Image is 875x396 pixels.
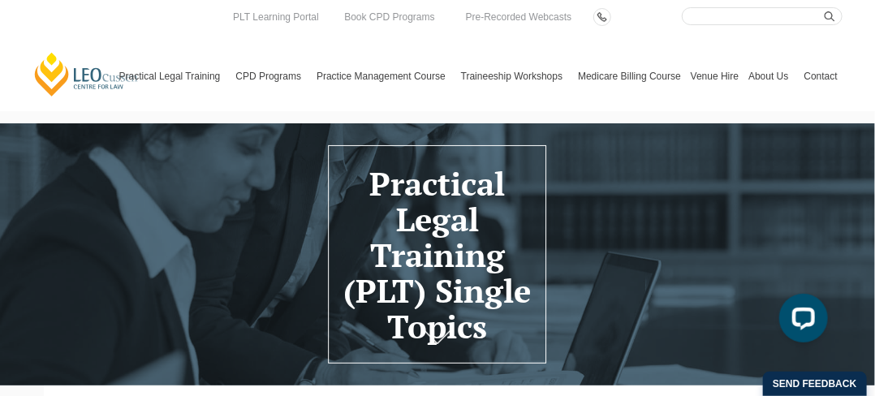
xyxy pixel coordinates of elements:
[744,41,799,111] a: About Us
[229,8,323,26] a: PLT Learning Portal
[333,166,543,344] h1: Practical Legal Training (PLT) Single Topics
[573,41,686,111] a: Medicare Billing Course
[32,51,140,97] a: [PERSON_NAME] Centre for Law
[800,41,843,111] a: Contact
[766,287,834,355] iframe: LiveChat chat widget
[231,41,312,111] a: CPD Programs
[114,41,231,111] a: Practical Legal Training
[456,41,573,111] a: Traineeship Workshops
[462,8,576,26] a: Pre-Recorded Webcasts
[340,8,438,26] a: Book CPD Programs
[686,41,744,111] a: Venue Hire
[312,41,456,111] a: Practice Management Course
